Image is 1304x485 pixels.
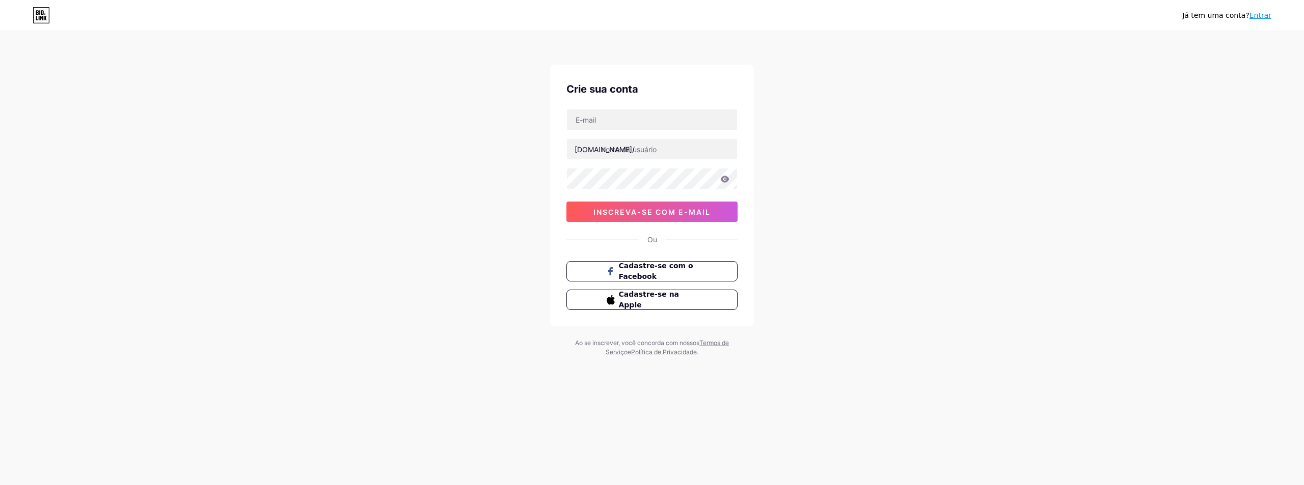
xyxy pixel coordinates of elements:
font: Cadastre-se com o Facebook [619,262,693,280]
button: Cadastre-se na Apple [566,290,738,310]
font: . [697,348,698,356]
font: e [628,348,631,356]
font: Ou [647,235,657,244]
a: Entrar [1249,11,1271,19]
font: Ao se inscrever, você concorda com nossos [575,339,699,347]
font: Já tem uma conta? [1182,11,1249,19]
input: nome de usuário [567,139,737,159]
button: Cadastre-se com o Facebook [566,261,738,281]
font: Cadastre-se na Apple [619,290,680,309]
font: Crie sua conta [566,83,638,95]
input: E-mail [567,109,737,130]
button: inscreva-se com e-mail [566,202,738,222]
font: [DOMAIN_NAME]/ [575,145,635,154]
a: Política de Privacidade [631,348,697,356]
font: inscreva-se com e-mail [593,208,711,216]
